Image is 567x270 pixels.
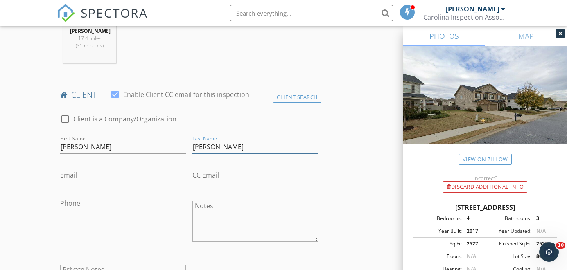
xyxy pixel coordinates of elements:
[403,46,567,164] img: streetview
[539,242,559,262] iframe: Intercom live chat
[416,215,462,222] div: Bedrooms:
[416,240,462,248] div: Sq Ft:
[423,13,505,21] div: Carolina Inspection Associates
[78,35,102,42] span: 17.4 miles
[81,4,148,21] span: SPECTORA
[273,92,321,103] div: Client Search
[531,215,555,222] div: 3
[485,26,567,46] a: MAP
[462,215,485,222] div: 4
[462,240,485,248] div: 2527
[531,240,555,248] div: 2527
[556,242,565,249] span: 10
[459,154,512,165] a: View on Zillow
[123,90,249,99] label: Enable Client CC email for this inspection
[462,227,485,235] div: 2017
[76,42,104,49] span: (31 minutes)
[536,227,546,234] span: N/A
[467,253,476,260] span: N/A
[403,26,485,46] a: PHOTOS
[403,175,567,181] div: Incorrect?
[416,253,462,260] div: Floors:
[230,5,393,21] input: Search everything...
[416,227,462,235] div: Year Built:
[446,5,499,13] div: [PERSON_NAME]
[443,181,527,193] div: Discard Additional info
[57,4,75,22] img: The Best Home Inspection Software - Spectora
[57,11,148,28] a: SPECTORA
[485,215,531,222] div: Bathrooms:
[73,115,176,123] label: Client is a Company/Organization
[531,253,555,260] div: 8059
[485,253,531,260] div: Lot Size:
[60,90,318,100] h4: client
[485,227,531,235] div: Year Updated:
[413,202,557,212] div: [STREET_ADDRESS]
[485,240,531,248] div: Finished Sq Ft:
[70,27,111,34] strong: [PERSON_NAME]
